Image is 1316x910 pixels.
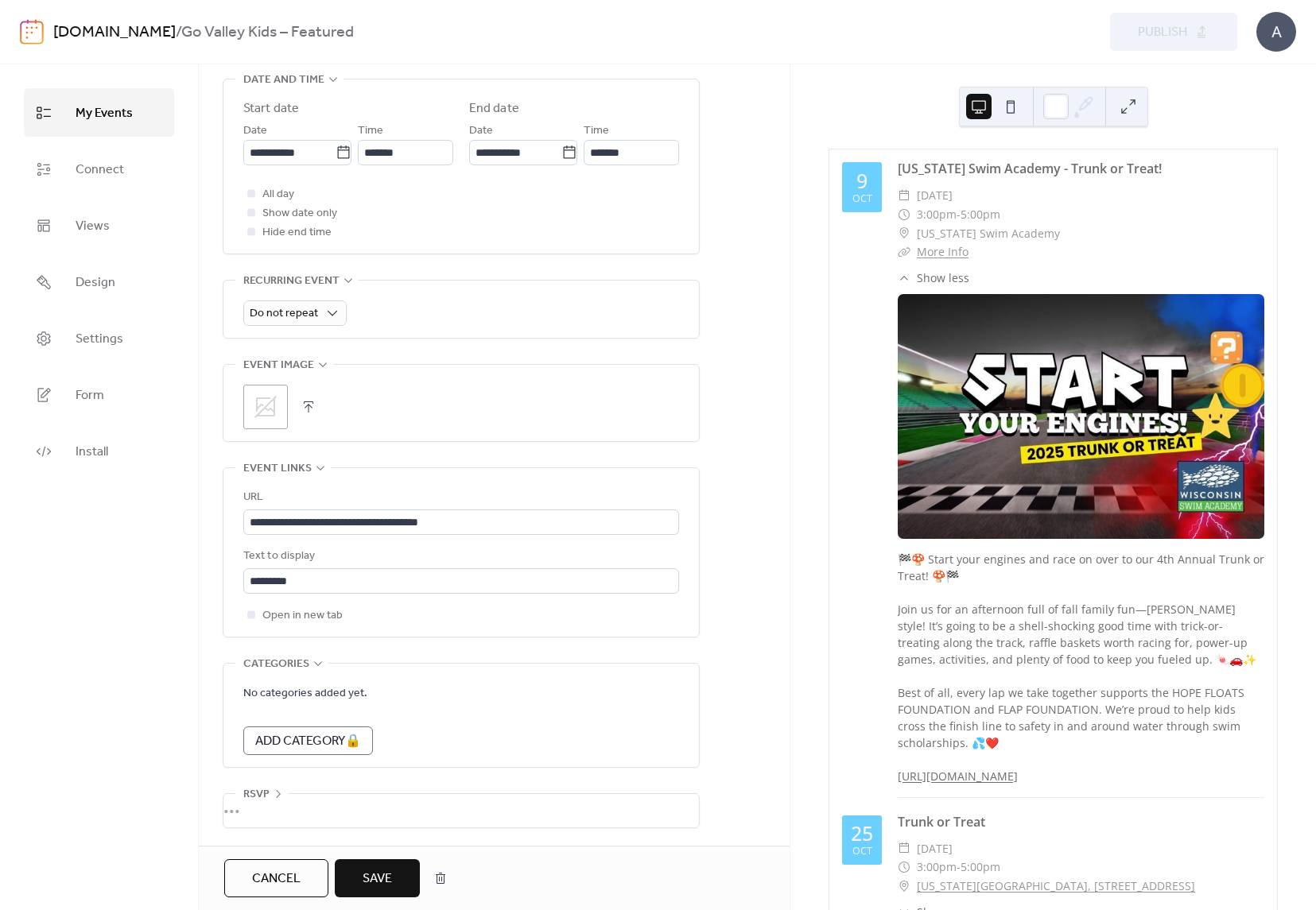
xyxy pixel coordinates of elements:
[961,858,1000,877] span: 5:00pm
[181,17,354,48] b: Go Valley Kids – Featured
[898,224,910,243] div: ​
[584,122,609,141] span: Time
[898,858,910,877] div: ​
[76,101,133,126] span: My Events
[917,858,957,877] span: 3:00pm
[223,794,699,827] div: •••
[917,224,1060,243] span: [US_STATE] Swim Academy
[224,859,328,897] button: Cancel
[243,356,314,375] span: Event image
[917,244,969,259] a: More Info
[76,383,104,408] span: Form
[898,812,1264,831] div: Trunk or Treat
[852,846,872,857] div: Oct
[243,385,288,429] div: ;
[957,205,961,224] span: -
[176,17,181,48] b: /
[24,370,174,419] a: Form
[917,839,953,858] span: [DATE]
[76,270,115,295] span: Design
[24,258,174,306] a: Design
[243,684,367,703] span: No categories added yet.
[262,185,294,204] span: All day
[335,859,420,897] button: Save
[898,186,910,205] div: ​
[243,272,340,291] span: Recurring event
[957,858,961,877] span: -
[898,269,969,286] button: ​Show less
[363,869,392,889] span: Save
[917,877,1195,896] a: [US_STATE][GEOGRAPHIC_DATA], [STREET_ADDRESS]
[243,99,299,118] div: Start date
[898,294,1264,538] img: Wisconsin Swim Academy - Trunk or Treat! event image
[852,194,872,204] div: Oct
[917,186,953,205] span: [DATE]
[898,877,910,896] div: ​
[252,869,301,889] span: Cancel
[243,655,309,674] span: Categories
[262,204,337,223] span: Show date only
[917,205,957,224] span: 3:00pm
[76,157,124,182] span: Connect
[76,327,123,351] span: Settings
[898,769,1018,784] a: [URL][DOMAIN_NAME]
[24,145,174,193] a: Connect
[469,99,519,118] div: End date
[20,19,44,45] img: logo
[24,88,174,137] a: My Events
[262,606,343,625] span: Open in new tab
[917,269,969,286] span: Show less
[243,547,676,566] div: Text to display
[898,205,910,224] div: ​
[243,488,676,507] div: URL
[856,171,868,191] div: 9
[469,122,493,141] span: Date
[851,823,873,843] div: 25
[898,242,910,261] div: ​
[250,303,318,324] span: Do not repeat
[243,122,267,141] span: Date
[53,17,176,48] a: [DOMAIN_NAME]
[24,314,174,362] a: Settings
[24,427,174,475] a: Install
[898,269,910,286] div: ​
[243,459,312,478] span: Event links
[262,223,332,242] span: Hide end time
[243,785,270,804] span: RSVP
[76,214,110,238] span: Views
[1256,12,1296,52] div: A
[898,551,1264,784] div: 🏁🍄 Start your engines and race on over to our 4th Annual Trunk or Treat! 🍄🏁 Join us for an aftern...
[898,160,1162,177] a: [US_STATE] Swim Academy - Trunk or Treat!
[961,205,1000,224] span: 5:00pm
[898,839,910,858] div: ​
[358,122,383,141] span: Time
[76,440,108,464] span: Install
[24,201,174,250] a: Views
[243,71,324,90] span: Date and time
